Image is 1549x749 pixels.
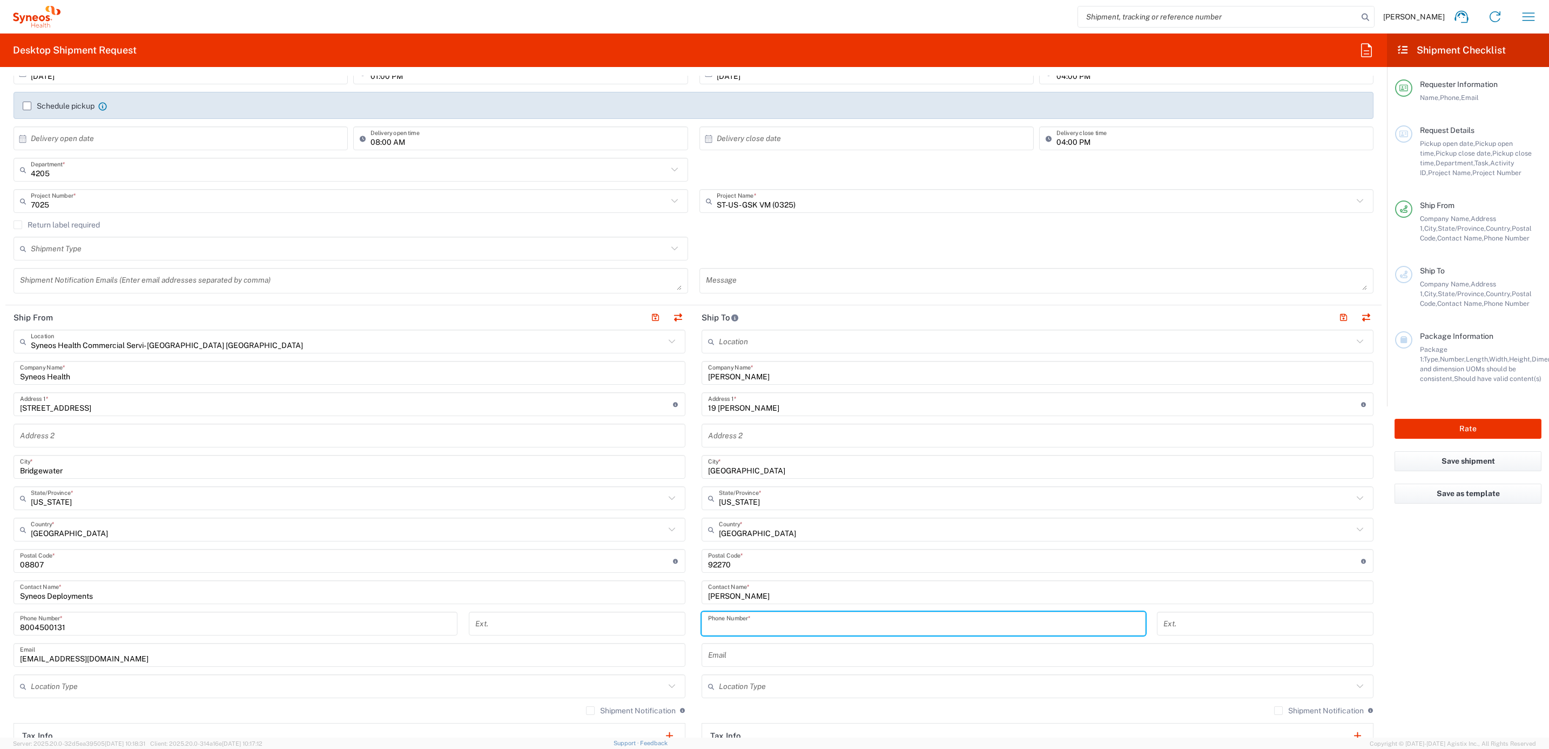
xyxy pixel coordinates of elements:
[640,740,668,746] a: Feedback
[1395,419,1541,439] button: Rate
[1274,706,1364,715] label: Shipment Notification
[1461,93,1479,102] span: Email
[1489,355,1509,363] span: Width,
[1420,139,1475,148] span: Pickup open date,
[1424,290,1438,298] span: City,
[710,731,741,741] h2: Tax Info
[1454,374,1541,383] span: Should have valid content(s)
[1484,299,1530,307] span: Phone Number
[150,740,262,747] span: Client: 2025.20.0-314a16e
[1486,290,1512,298] span: Country,
[1420,280,1471,288] span: Company Name,
[222,740,262,747] span: [DATE] 10:17:12
[1474,159,1490,167] span: Task,
[1440,93,1461,102] span: Phone,
[14,220,100,229] label: Return label required
[1420,80,1498,89] span: Requester Information
[1420,201,1454,210] span: Ship From
[1436,159,1474,167] span: Department,
[586,706,676,715] label: Shipment Notification
[1438,224,1486,232] span: State/Province,
[614,740,641,746] a: Support
[1420,332,1493,340] span: Package Information
[1438,290,1486,298] span: State/Province,
[702,312,739,323] h2: Ship To
[1437,299,1484,307] span: Contact Name,
[1078,6,1358,27] input: Shipment, tracking or reference number
[1420,215,1471,223] span: Company Name,
[1466,355,1489,363] span: Length,
[1509,355,1532,363] span: Height,
[13,740,145,747] span: Server: 2025.20.0-32d5ea39505
[1420,93,1440,102] span: Name,
[1484,234,1530,242] span: Phone Number
[1428,169,1472,177] span: Project Name,
[22,731,53,741] h2: Tax Info
[1472,169,1521,177] span: Project Number
[1383,12,1445,22] span: [PERSON_NAME]
[1420,345,1447,363] span: Package 1:
[1370,739,1536,748] span: Copyright © [DATE]-[DATE] Agistix Inc., All Rights Reserved
[1440,355,1466,363] span: Number,
[1395,484,1541,504] button: Save as template
[1424,224,1438,232] span: City,
[1420,266,1445,275] span: Ship To
[23,102,95,110] label: Schedule pickup
[13,44,137,57] h2: Desktop Shipment Request
[1486,224,1512,232] span: Country,
[1397,44,1506,57] h2: Shipment Checklist
[105,740,145,747] span: [DATE] 10:18:31
[14,312,53,323] h2: Ship From
[1436,149,1492,157] span: Pickup close date,
[1395,451,1541,471] button: Save shipment
[1420,126,1474,135] span: Request Details
[1424,355,1440,363] span: Type,
[1437,234,1484,242] span: Contact Name,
